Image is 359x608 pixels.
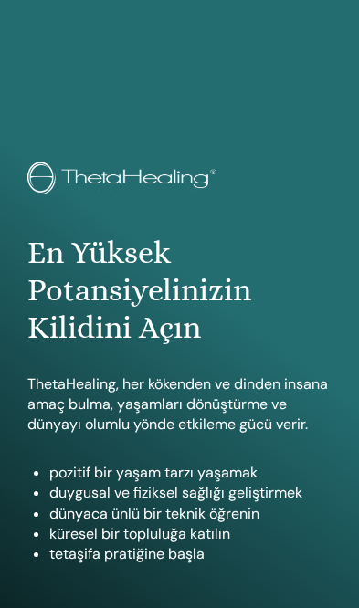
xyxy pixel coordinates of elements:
p: ThetaHealing, her kökenden ve dinden insana amaç bulma, yaşamları dönüştürme ve dünyayı olumlu yö... [27,374,332,435]
li: dünyaca ünlü bir teknik öğrenin [49,504,332,524]
h1: En Yüksek Potansiyelinizin Kilidini Açın [27,235,332,346]
li: pozitif bir yaşam tarzı yaşamak [49,463,332,483]
li: tetaşifa pratiğine başla [49,544,332,564]
li: duygusal ve fiziksel sağlığı geliştirmek [49,483,332,503]
li: küresel bir topluluğa katılın [49,524,332,544]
